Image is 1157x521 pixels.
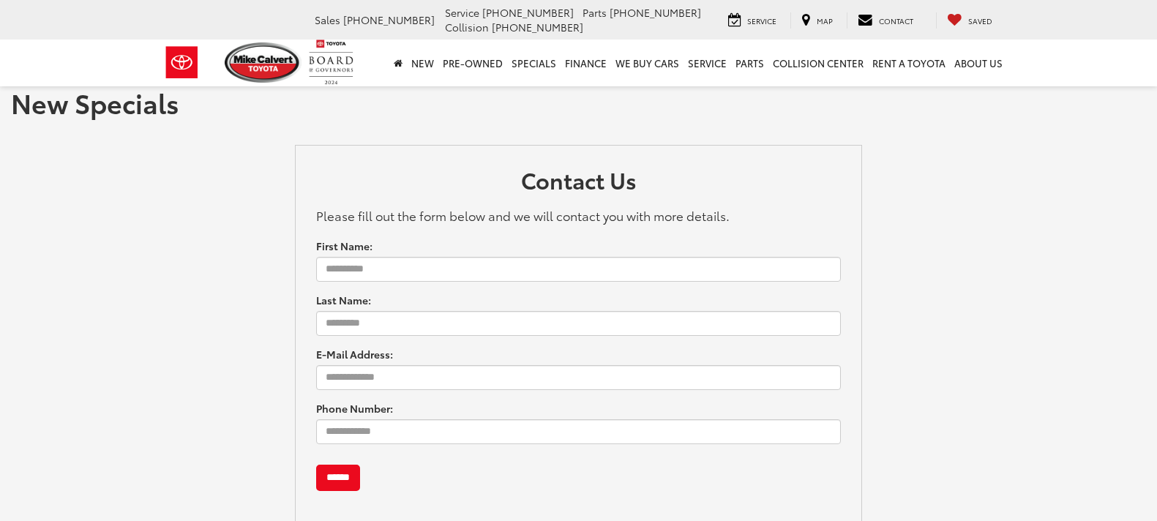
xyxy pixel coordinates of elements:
[445,5,479,20] span: Service
[611,40,684,86] a: WE BUY CARS
[438,40,507,86] a: Pre-Owned
[950,40,1007,86] a: About Us
[316,401,393,416] label: Phone Number:
[968,15,992,26] span: Saved
[389,40,407,86] a: Home
[847,12,924,29] a: Contact
[482,5,574,20] span: [PHONE_NUMBER]
[316,293,371,307] label: Last Name:
[445,20,489,34] span: Collision
[747,15,776,26] span: Service
[316,168,842,199] h2: Contact Us
[583,5,607,20] span: Parts
[316,206,842,224] p: Please fill out the form below and we will contact you with more details.
[717,12,787,29] a: Service
[790,12,844,29] a: Map
[768,40,868,86] a: Collision Center
[507,40,561,86] a: Specials
[817,15,833,26] span: Map
[407,40,438,86] a: New
[561,40,611,86] a: Finance
[879,15,913,26] span: Contact
[316,239,372,253] label: First Name:
[684,40,731,86] a: Service
[936,12,1003,29] a: My Saved Vehicles
[343,12,435,27] span: [PHONE_NUMBER]
[315,12,340,27] span: Sales
[868,40,950,86] a: Rent a Toyota
[492,20,583,34] span: [PHONE_NUMBER]
[610,5,701,20] span: [PHONE_NUMBER]
[11,88,1146,117] h1: New Specials
[225,42,302,83] img: Mike Calvert Toyota
[316,347,393,361] label: E-Mail Address:
[731,40,768,86] a: Parts
[154,39,209,86] img: Toyota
